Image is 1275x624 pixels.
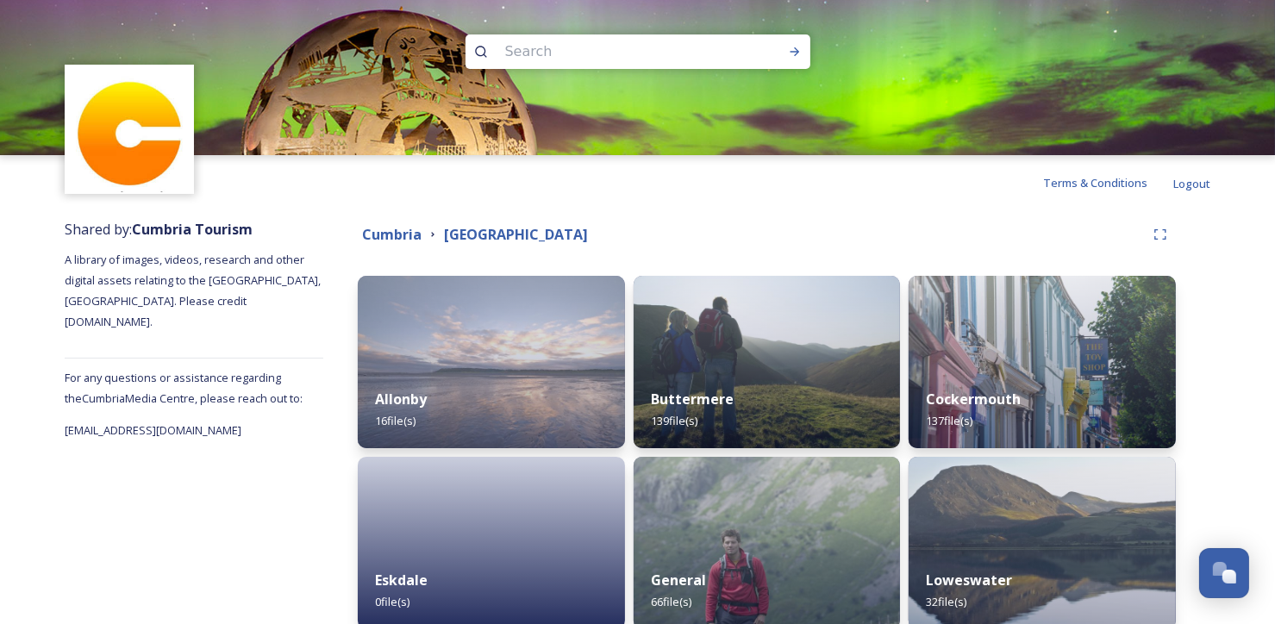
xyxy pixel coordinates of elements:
[634,276,901,448] img: D2EV8995.jpg
[65,220,253,239] span: Shared by:
[67,67,192,192] img: images.jpg
[651,571,706,590] strong: General
[65,370,303,406] span: For any questions or assistance regarding the Cumbria Media Centre, please reach out to:
[375,571,428,590] strong: Eskdale
[132,220,253,239] strong: Cumbria Tourism
[444,225,588,244] strong: [GEOGRAPHIC_DATA]
[926,594,966,609] span: 32 file(s)
[362,225,422,244] strong: Cumbria
[926,390,1021,409] strong: Cockermouth
[926,413,972,428] span: 137 file(s)
[651,594,691,609] span: 66 file(s)
[926,571,1012,590] strong: Loweswater
[375,594,409,609] span: 0 file(s)
[375,413,416,428] span: 16 file(s)
[909,276,1176,448] img: Attract%2520and%2520Disperse%2520%28980%2520of%25201364%29.jpg
[497,33,733,71] input: Search
[65,252,323,329] span: A library of images, videos, research and other digital assets relating to the [GEOGRAPHIC_DATA],...
[651,390,734,409] strong: Buttermere
[1199,548,1249,598] button: Open Chat
[358,276,625,448] img: Allonby2.jpg
[651,413,697,428] span: 139 file(s)
[1173,176,1210,191] span: Logout
[65,422,241,438] span: [EMAIL_ADDRESS][DOMAIN_NAME]
[1043,175,1147,190] span: Terms & Conditions
[375,390,427,409] strong: Allonby
[1043,172,1173,193] a: Terms & Conditions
